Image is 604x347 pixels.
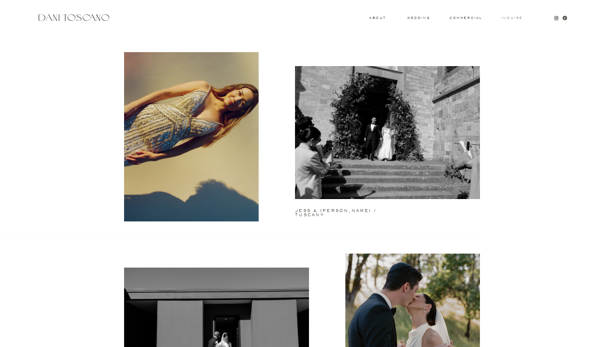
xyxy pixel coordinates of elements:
[501,16,523,20] a: Inquire
[295,209,404,212] a: jess & [PERSON_NAME] / tuscany
[369,16,384,19] a: About
[450,16,482,19] a: commercial
[407,16,430,19] a: wedding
